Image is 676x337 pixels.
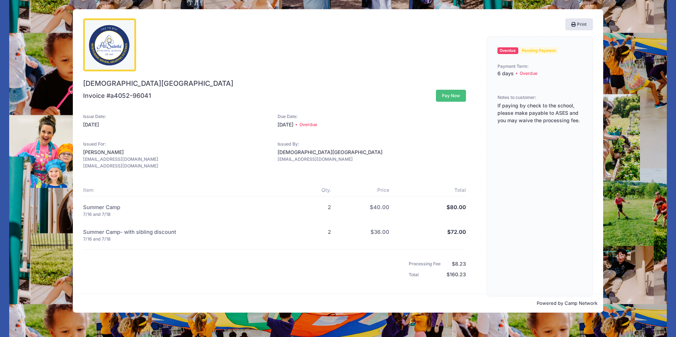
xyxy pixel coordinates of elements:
div: Issue Date: [83,113,272,120]
th: Qty. [283,183,334,196]
span: [DEMOGRAPHIC_DATA][GEOGRAPHIC_DATA] [83,78,462,89]
button: Pay Now [436,90,466,102]
div: Issued For: [83,141,272,148]
div: Processing Fee [409,261,452,267]
div: Due Date: [278,113,466,120]
div: Summer Camp [83,203,279,211]
div: [EMAIL_ADDRESS][DOMAIN_NAME] [278,156,466,163]
td: $80.00 [393,196,466,221]
td: 2 [283,196,334,221]
div: Payment Term: [497,63,582,70]
th: Total [393,183,466,196]
span: Overdue [497,47,518,54]
div: 6 days [497,70,582,77]
td: $40.00 [334,196,393,221]
p: Powered by Camp Network [78,300,598,307]
img: logo [88,23,132,67]
div: [PERSON_NAME] [83,149,272,156]
button: Print [565,18,593,30]
div: Invoice #a4052-96041 [83,91,151,100]
th: Price [334,183,393,196]
td: $36.00 [334,221,393,246]
span: Overdue [514,70,537,77]
div: Total [409,272,430,278]
span: [DATE] [278,121,296,129]
div: [DEMOGRAPHIC_DATA][GEOGRAPHIC_DATA] [278,149,466,156]
td: $72.00 [393,221,466,246]
td: 2 [283,221,334,246]
div: $8.23 [452,260,466,268]
div: Issued By: [278,141,466,148]
div: Notes to customer: [497,94,536,101]
div: $160.23 [447,271,466,278]
div: 7/16 and 7/18 [83,236,279,243]
div: 7/16 and 7/18 [83,211,279,218]
div: [EMAIL_ADDRESS][DOMAIN_NAME] [EMAIL_ADDRESS][DOMAIN_NAME] [83,156,272,169]
div: If paying by check to the school, please make payable to ASES and you may waive the processing fee. [497,102,582,124]
div: Summer Camp- with sibling discount [83,228,279,236]
div: [DATE] [83,121,272,129]
span: Pending Payment [520,47,558,54]
th: Item [83,183,283,196]
span: Overdue [296,122,317,128]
